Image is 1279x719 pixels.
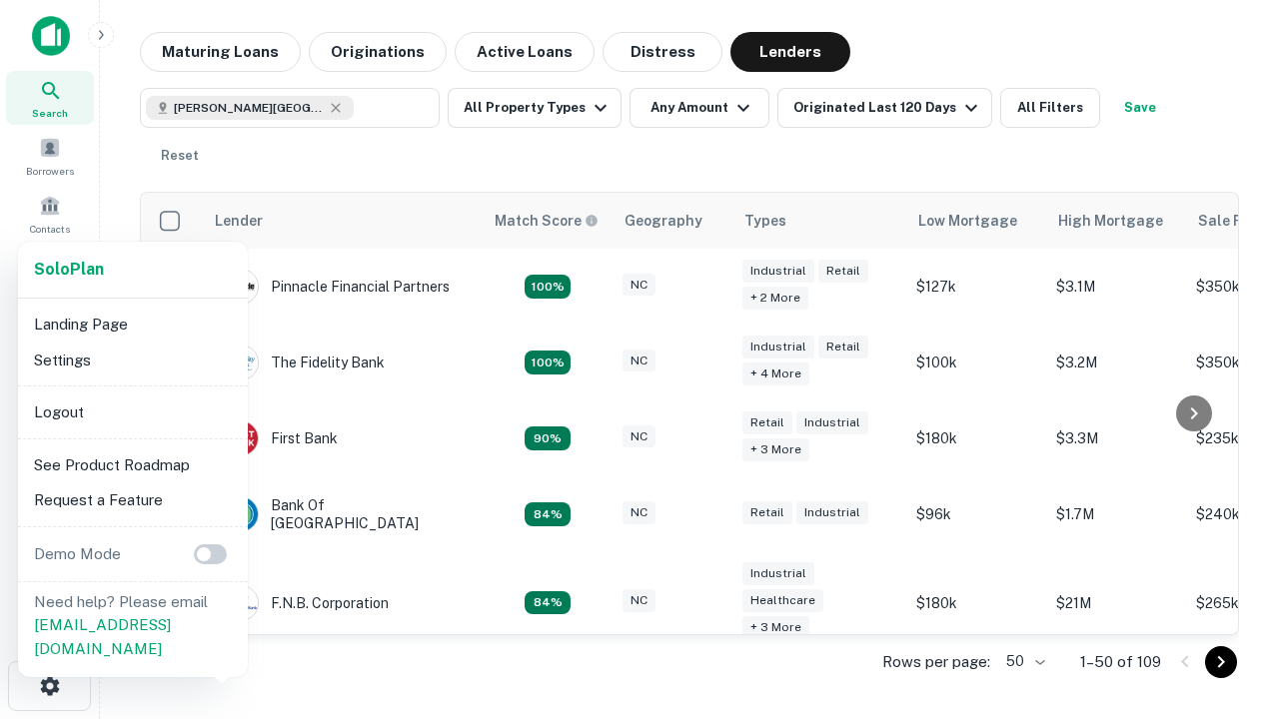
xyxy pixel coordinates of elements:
p: Demo Mode [26,542,129,566]
li: Request a Feature [26,482,240,518]
strong: Solo Plan [34,260,104,279]
a: SoloPlan [34,258,104,282]
p: Need help? Please email [34,590,232,661]
li: Settings [26,343,240,378]
li: Landing Page [26,307,240,343]
li: See Product Roadmap [26,447,240,483]
iframe: Chat Widget [1179,495,1279,591]
li: Logout [26,394,240,430]
a: [EMAIL_ADDRESS][DOMAIN_NAME] [34,616,171,657]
